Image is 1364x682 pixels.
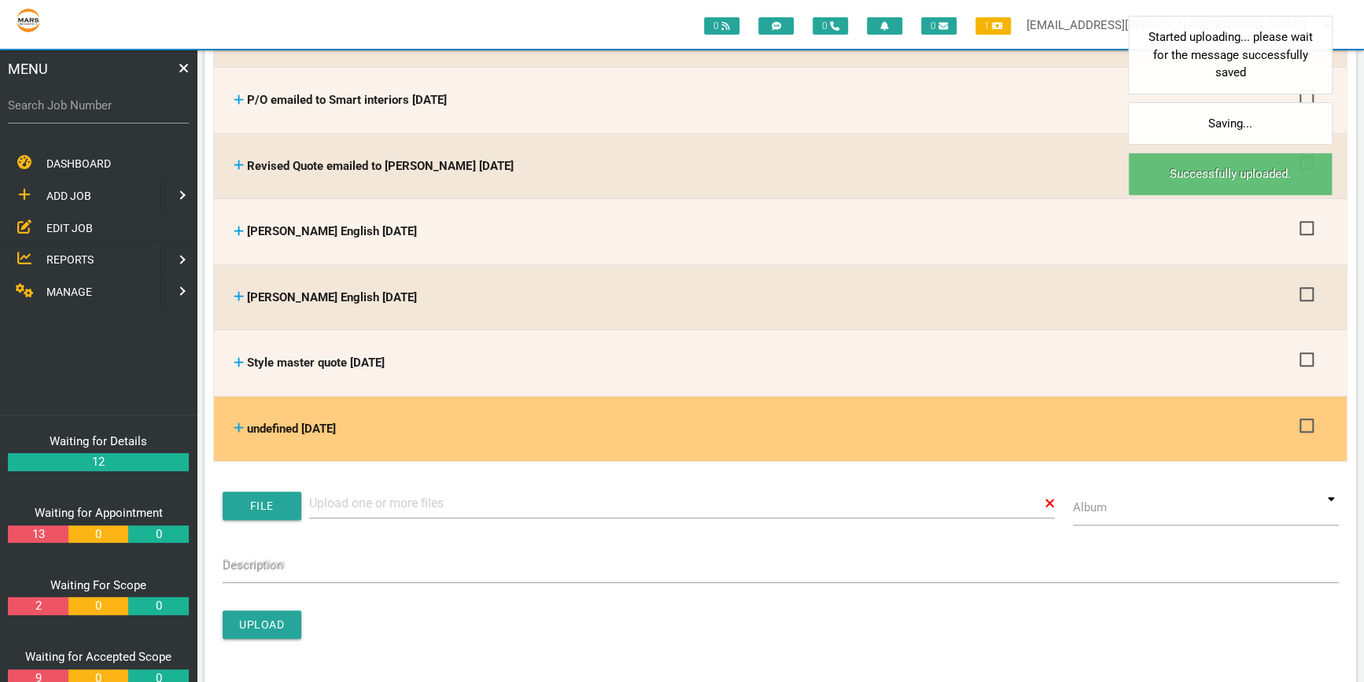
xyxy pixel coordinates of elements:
span: MANAGE [46,286,92,298]
a: Waiting for Details [50,434,147,448]
a: Waiting For Scope [50,578,146,592]
a: Waiting for Appointment [35,506,163,520]
span: DASHBOARD [46,157,111,170]
a: Waiting for Accepted Scope [25,650,171,664]
span: undefined [DATE] [247,422,336,436]
label: Description [223,557,283,575]
a: 12 [8,453,189,471]
span: 0 [813,17,848,35]
span: [PERSON_NAME] English [DATE] [247,290,417,304]
span: 0 [921,17,957,35]
span: Style master quote [DATE] [247,356,385,370]
span: 1 [975,17,1011,35]
a: 0 [128,525,188,544]
label: Search Job Number [8,97,189,115]
span: ADD JOB [46,190,91,202]
span: [PERSON_NAME] English [DATE] [247,224,417,238]
a: Upload [223,610,301,639]
span: P/O emailed to Smart interiors [DATE] [247,93,447,107]
a: 2 [8,597,68,615]
a: 0 [68,597,128,615]
span: Revised Quote emailed to [PERSON_NAME] [DATE] [247,159,513,173]
span: EDIT JOB [46,221,93,234]
a: 0 [68,525,128,544]
a: 0 [128,597,188,615]
span: REPORTS [46,253,94,266]
div: Successfully uploaded. [1128,153,1333,196]
a: 13 [8,525,68,544]
div: Saving... [1128,102,1333,146]
span: MENU [8,58,48,79]
span: 0 [704,17,739,35]
input: Upload one or more files [309,489,1056,518]
img: s3file [16,8,41,33]
div: Started uploading... please wait for the message successfully saved [1128,16,1333,94]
